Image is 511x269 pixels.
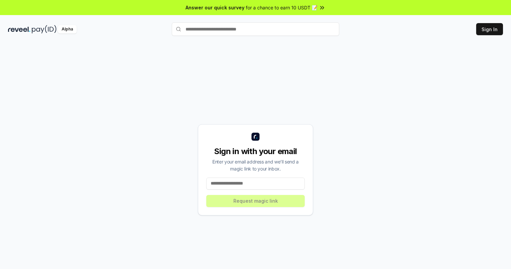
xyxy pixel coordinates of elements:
img: logo_small [251,133,260,141]
div: Alpha [58,25,77,33]
span: for a chance to earn 10 USDT 📝 [246,4,317,11]
img: reveel_dark [8,25,30,33]
span: Answer our quick survey [186,4,244,11]
button: Sign In [476,23,503,35]
div: Enter your email address and we’ll send a magic link to your inbox. [206,158,305,172]
div: Sign in with your email [206,146,305,157]
img: pay_id [32,25,57,33]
